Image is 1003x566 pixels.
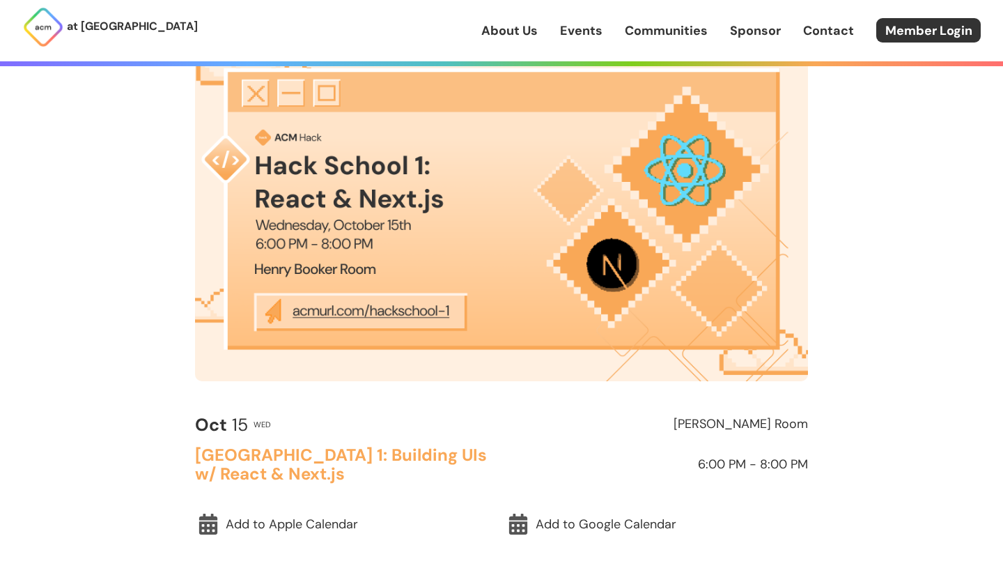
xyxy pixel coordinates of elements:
a: Add to Google Calendar [505,508,808,540]
a: Communities [625,22,708,40]
a: Sponsor [730,22,781,40]
a: Events [560,22,602,40]
h2: 15 [195,415,248,435]
a: at [GEOGRAPHIC_DATA] [22,6,198,48]
a: Member Login [876,18,981,43]
h2: [PERSON_NAME] Room [508,418,808,431]
img: Event Cover Photo [195,36,808,381]
h2: 6:00 PM - 8:00 PM [508,458,808,472]
a: Contact [803,22,854,40]
img: ACM Logo [22,6,64,48]
p: at [GEOGRAPHIC_DATA] [67,17,198,36]
a: Add to Apple Calendar [195,508,498,540]
b: Oct [195,413,227,436]
a: About Us [481,22,538,40]
h2: Wed [254,420,271,429]
h2: [GEOGRAPHIC_DATA] 1: Building UIs w/ React & Next.js [195,446,495,483]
